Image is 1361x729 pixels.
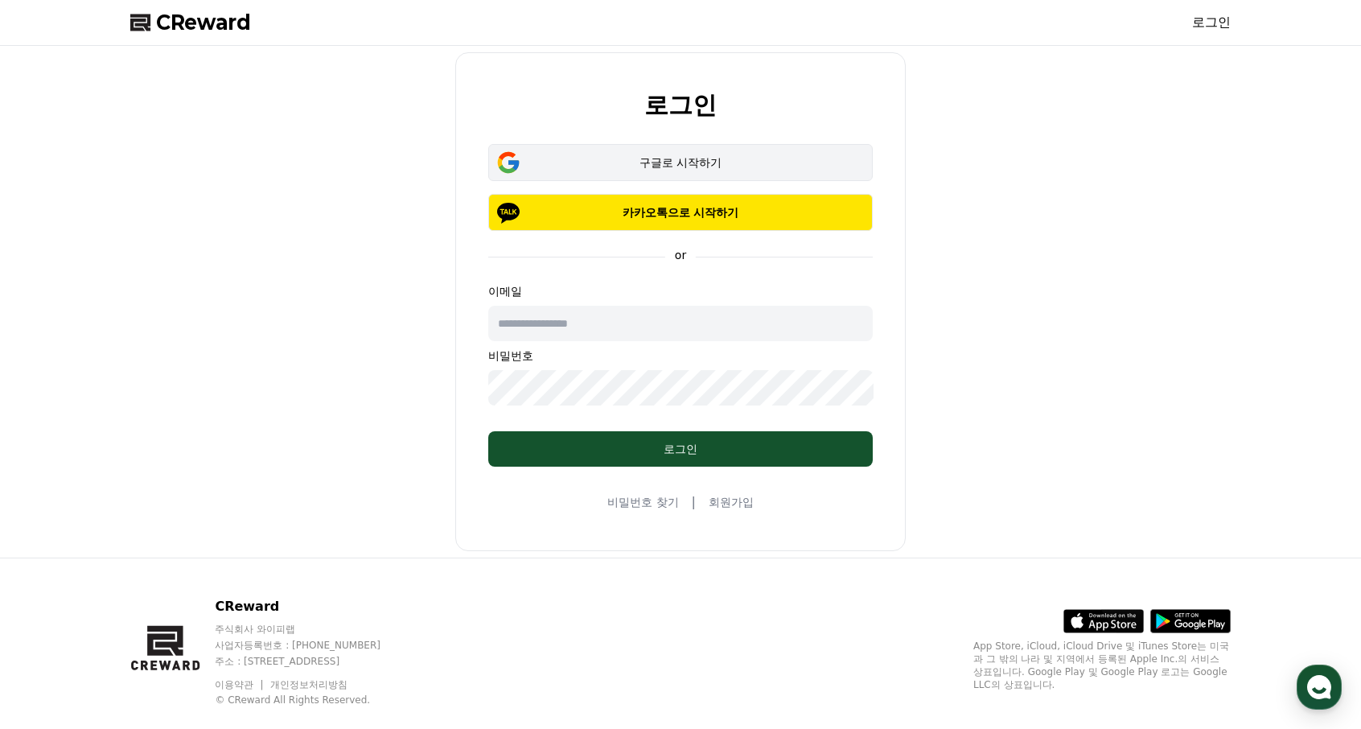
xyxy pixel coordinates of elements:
[208,510,309,550] a: 설정
[51,534,60,547] span: 홈
[973,640,1231,691] p: App Store, iCloud, iCloud Drive 및 iTunes Store는 미국과 그 밖의 나라 및 지역에서 등록된 Apple Inc.의 서비스 상표입니다. Goo...
[147,535,167,548] span: 대화
[488,144,873,181] button: 구글로 시작하기
[644,92,717,118] h2: 로그인
[249,534,268,547] span: 설정
[1192,13,1231,32] a: 로그인
[215,639,411,652] p: 사업자등록번호 : [PHONE_NUMBER]
[215,597,411,616] p: CReward
[692,492,696,512] span: |
[488,348,873,364] p: 비밀번호
[215,655,411,668] p: 주소 : [STREET_ADDRESS]
[215,623,411,636] p: 주식회사 와이피랩
[488,431,873,467] button: 로그인
[520,441,841,457] div: 로그인
[215,679,265,690] a: 이용약관
[512,204,849,220] p: 카카오톡으로 시작하기
[270,679,347,690] a: 개인정보처리방침
[130,10,251,35] a: CReward
[156,10,251,35] span: CReward
[488,283,873,299] p: 이메일
[106,510,208,550] a: 대화
[488,194,873,231] button: 카카오톡으로 시작하기
[709,494,754,510] a: 회원가입
[215,694,411,706] p: © CReward All Rights Reserved.
[665,247,696,263] p: or
[607,494,678,510] a: 비밀번호 찾기
[512,154,849,171] div: 구글로 시작하기
[5,510,106,550] a: 홈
